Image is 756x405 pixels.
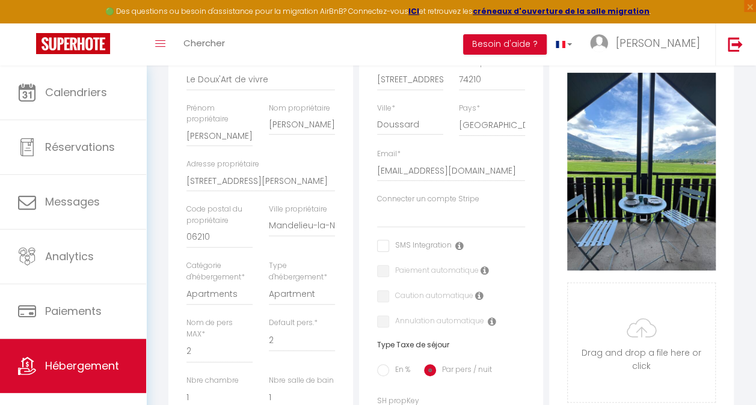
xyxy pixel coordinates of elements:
[269,375,334,386] label: Nbre salle de bain
[616,35,700,50] span: [PERSON_NAME]
[377,193,479,205] label: Connecter un compte Stripe
[186,317,253,340] label: Nom de pers MAX
[183,37,225,49] span: Chercher
[269,204,327,215] label: Ville propriétaire
[186,260,253,283] label: Catégorie d'hébergement
[389,364,410,377] label: En %
[459,103,480,114] label: Pays
[389,265,479,278] label: Paiement automatique
[10,5,46,41] button: Ouvrir le widget de chat LiveChat
[389,290,473,303] label: Caution automatique
[186,159,259,170] label: Adresse propriétaire
[36,33,110,54] img: Super Booking
[408,6,419,16] a: ICI
[45,249,94,264] span: Analytics
[581,23,715,65] a: ... [PERSON_NAME]
[174,23,234,65] a: Chercher
[590,34,608,52] img: ...
[45,194,100,209] span: Messages
[377,148,401,160] label: Email
[436,364,492,377] label: Par pers / nuit
[269,317,318,329] label: Default pers.
[728,37,743,52] img: logout
[377,103,395,114] label: Ville
[186,204,253,227] label: Code postal du propriétaire
[45,303,102,318] span: Paiements
[269,103,330,114] label: Nom propriétaire
[45,85,107,100] span: Calendriers
[45,139,115,154] span: Réservations
[186,103,253,126] label: Prénom propriétaire
[186,375,239,386] label: Nbre chambre
[463,34,547,55] button: Besoin d'aide ?
[377,341,526,349] h6: Type Taxe de séjour
[473,6,650,16] a: créneaux d'ouverture de la salle migration
[269,260,335,283] label: Type d'hébergement
[45,358,119,373] span: Hébergement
